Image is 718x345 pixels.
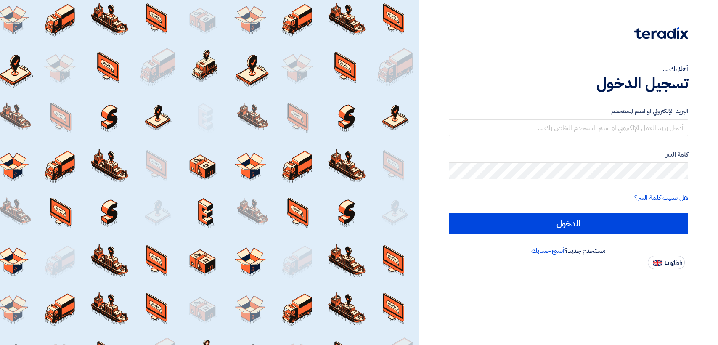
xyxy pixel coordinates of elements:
button: English [648,256,685,269]
span: English [665,260,682,266]
img: Teradix logo [634,27,688,39]
input: أدخل بريد العمل الإلكتروني او اسم المستخدم الخاص بك ... [449,119,688,136]
input: الدخول [449,213,688,234]
label: كلمة السر [449,150,688,159]
h1: تسجيل الدخول [449,74,688,93]
a: هل نسيت كلمة السر؟ [634,193,688,203]
label: البريد الإلكتروني او اسم المستخدم [449,106,688,116]
div: مستخدم جديد؟ [449,246,688,256]
img: en-US.png [653,260,662,266]
a: أنشئ حسابك [531,246,564,256]
div: أهلا بك ... [449,64,688,74]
